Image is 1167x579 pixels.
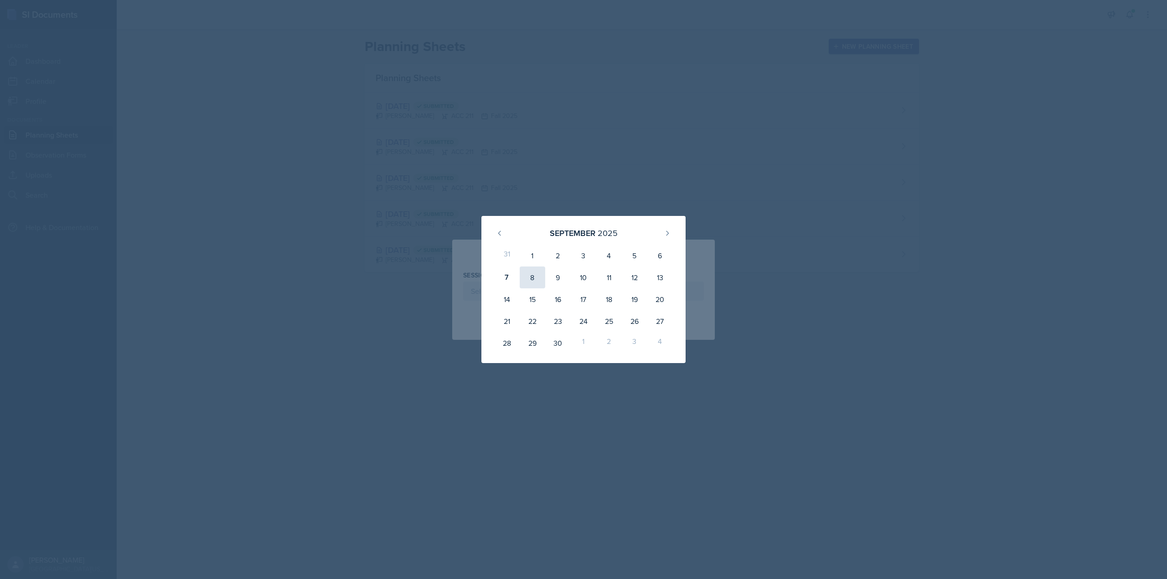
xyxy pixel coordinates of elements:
[647,332,673,354] div: 4
[647,288,673,310] div: 20
[596,266,622,288] div: 11
[622,266,647,288] div: 12
[494,245,520,266] div: 31
[571,332,596,354] div: 1
[596,288,622,310] div: 18
[545,245,571,266] div: 2
[520,288,545,310] div: 15
[622,310,647,332] div: 26
[520,310,545,332] div: 22
[550,227,595,239] div: September
[647,310,673,332] div: 27
[622,245,647,266] div: 5
[622,288,647,310] div: 19
[494,310,520,332] div: 21
[545,310,571,332] div: 23
[520,332,545,354] div: 29
[520,245,545,266] div: 1
[596,332,622,354] div: 2
[598,227,618,239] div: 2025
[545,332,571,354] div: 30
[571,266,596,288] div: 10
[596,310,622,332] div: 25
[494,332,520,354] div: 28
[545,288,571,310] div: 16
[571,288,596,310] div: 17
[622,332,647,354] div: 3
[571,310,596,332] div: 24
[494,288,520,310] div: 14
[545,266,571,288] div: 9
[596,245,622,266] div: 4
[494,266,520,288] div: 7
[571,245,596,266] div: 3
[520,266,545,288] div: 8
[647,245,673,266] div: 6
[647,266,673,288] div: 13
